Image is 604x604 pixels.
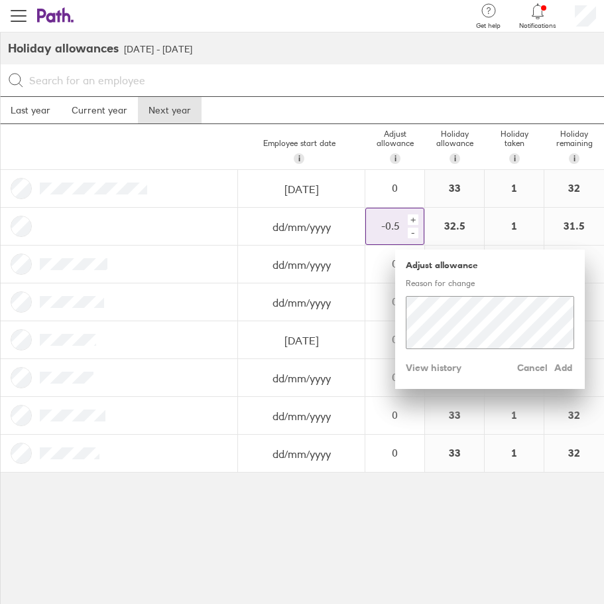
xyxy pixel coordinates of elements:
[425,124,485,169] div: Holiday allowance
[366,295,424,307] div: 0
[544,124,604,169] div: Holiday remaining
[425,435,484,472] div: 33
[239,398,364,435] input: dd/mm/yyyy
[425,397,484,434] div: 33
[574,153,575,164] span: i
[485,170,544,207] div: 1
[519,22,556,30] span: Notifications
[408,228,418,238] div: -
[138,97,202,123] a: Next year
[239,171,364,208] input: dd/mm/yyyy
[514,153,516,164] span: i
[406,357,461,378] button: View history
[366,409,424,421] div: 0
[233,133,365,169] div: Employee start date
[485,397,544,434] div: 1
[425,170,484,207] div: 33
[406,260,574,270] h5: Adjust allowance
[239,246,364,283] input: dd/mm/yyyy
[485,208,544,245] div: 1
[408,214,418,225] div: +
[8,33,119,64] h2: Holiday allowances
[239,322,364,359] input: dd/mm/yyyy
[406,278,574,288] p: Reason for change
[366,333,424,345] div: 0
[239,435,364,473] input: dd/mm/yyyy
[425,208,484,245] div: 32.5
[366,447,424,459] div: 0
[476,22,501,30] span: Get help
[61,97,138,123] a: Current year
[548,357,574,378] button: Add
[454,153,456,164] span: i
[366,258,424,269] div: 0
[394,153,396,164] span: i
[124,44,192,54] h3: [DATE] - [DATE]
[365,124,425,169] div: Adjust allowance
[24,68,596,92] input: Search for an employee
[519,2,556,30] a: Notifications
[239,284,364,321] input: dd/mm/yyyy
[485,124,544,169] div: Holiday taken
[553,357,574,378] span: Add
[544,208,604,245] div: 31.5
[544,397,604,434] div: 32
[517,357,548,378] button: Cancel
[239,208,364,246] input: dd/mm/yyyy
[485,435,544,472] div: 1
[366,371,424,383] div: 0
[239,360,364,397] input: dd/mm/yyyy
[366,220,405,232] div: -0.5
[366,182,424,194] div: 0
[544,435,604,472] div: 32
[298,153,300,164] span: i
[544,170,604,207] div: 32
